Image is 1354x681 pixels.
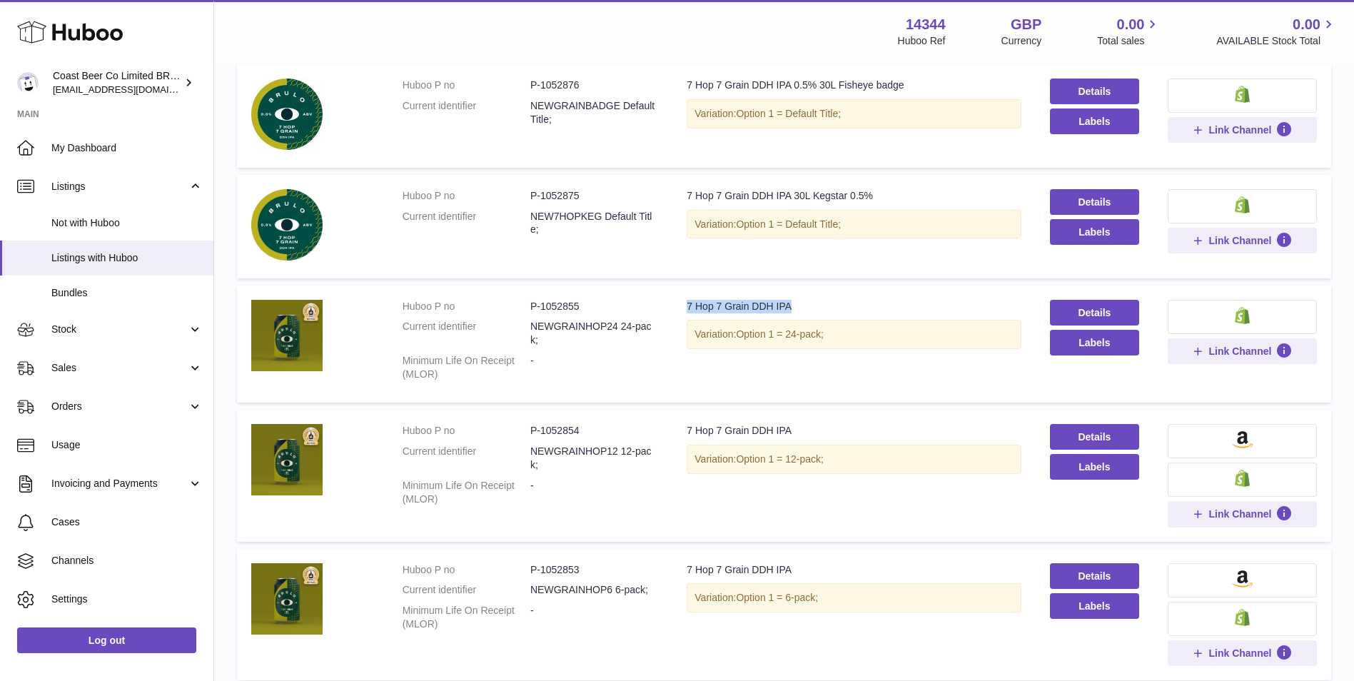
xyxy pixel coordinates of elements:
span: My Dashboard [51,141,203,155]
span: Settings [51,592,203,606]
span: Sales [51,361,188,375]
span: Usage [51,438,203,452]
span: Listings [51,180,188,193]
dd: P-1052853 [530,563,658,577]
dd: P-1052855 [530,300,658,313]
span: Link Channel [1208,345,1271,358]
button: Labels [1050,330,1139,355]
img: shopify-small.png [1235,609,1250,626]
img: shopify-small.png [1235,196,1250,213]
dd: - [530,479,658,506]
dd: P-1052876 [530,79,658,92]
span: Option 1 = 6-pack; [736,592,818,603]
span: Link Channel [1208,123,1271,136]
dt: Current identifier [403,210,530,237]
img: 7 Hop 7 Grain DDH IPA [251,563,323,635]
div: 7 Hop 7 Grain DDH IPA 0.5% 30L Fisheye badge [687,79,1021,92]
a: Details [1050,79,1139,104]
span: Stock [51,323,188,336]
span: Invoicing and Payments [51,477,188,490]
dd: NEW7HOPKEG Default Title; [530,210,658,237]
div: Variation: [687,583,1021,612]
dd: NEWGRAINHOP6 6-pack; [530,583,658,597]
div: Variation: [687,99,1021,128]
dt: Minimum Life On Receipt (MLOR) [403,354,530,381]
img: 7 Hop 7 Grain DDH IPA 0.5% 30L Fisheye badge [251,79,323,150]
span: Option 1 = 24-pack; [736,328,824,340]
dt: Current identifier [403,99,530,126]
div: Variation: [687,210,1021,239]
a: Details [1050,424,1139,450]
img: amazon-small.png [1232,570,1253,587]
span: Listings with Huboo [51,251,203,265]
dt: Minimum Life On Receipt (MLOR) [403,604,530,631]
img: internalAdmin-14344@internal.huboo.com [17,72,39,94]
dd: P-1052875 [530,189,658,203]
dd: NEWGRAINHOP24 24-pack; [530,320,658,347]
dd: - [530,604,658,631]
dt: Huboo P no [403,563,530,577]
dt: Current identifier [403,583,530,597]
button: Labels [1050,454,1139,480]
button: Labels [1050,593,1139,619]
span: Option 1 = Default Title; [736,108,841,119]
span: Option 1 = 12-pack; [736,453,824,465]
img: amazon-small.png [1232,431,1253,448]
dd: NEWGRAINHOP12 12-pack; [530,445,658,472]
img: 7 Hop 7 Grain DDH IPA 30L Kegstar 0.5% [251,189,323,261]
button: Link Channel [1168,640,1317,666]
dt: Minimum Life On Receipt (MLOR) [403,479,530,506]
div: Currency [1001,34,1042,48]
span: [EMAIL_ADDRESS][DOMAIN_NAME] [53,84,210,95]
a: Details [1050,300,1139,326]
img: shopify-small.png [1235,86,1250,103]
span: Orders [51,400,188,413]
button: Labels [1050,219,1139,245]
a: 0.00 AVAILABLE Stock Total [1216,15,1337,48]
span: Link Channel [1208,234,1271,247]
strong: GBP [1011,15,1041,34]
img: shopify-small.png [1235,307,1250,324]
div: 7 Hop 7 Grain DDH IPA [687,563,1021,577]
button: Link Channel [1168,501,1317,527]
span: Bundles [51,286,203,300]
dt: Huboo P no [403,424,530,438]
span: Total sales [1097,34,1161,48]
dd: - [530,354,658,381]
span: Not with Huboo [51,216,203,230]
span: Option 1 = Default Title; [736,218,841,230]
a: Log out [17,627,196,653]
button: Link Channel [1168,228,1317,253]
div: 7 Hop 7 Grain DDH IPA [687,424,1021,438]
dt: Huboo P no [403,79,530,92]
button: Link Channel [1168,117,1317,143]
div: 7 Hop 7 Grain DDH IPA [687,300,1021,313]
div: Variation: [687,445,1021,474]
a: 0.00 Total sales [1097,15,1161,48]
button: Labels [1050,109,1139,134]
div: Huboo Ref [898,34,946,48]
dd: P-1052854 [530,424,658,438]
dt: Huboo P no [403,300,530,313]
a: Details [1050,189,1139,215]
span: Channels [51,554,203,567]
button: Link Channel [1168,338,1317,364]
img: shopify-small.png [1235,470,1250,487]
img: 7 Hop 7 Grain DDH IPA [251,424,323,495]
a: Details [1050,563,1139,589]
dt: Current identifier [403,320,530,347]
span: 0.00 [1117,15,1145,34]
span: AVAILABLE Stock Total [1216,34,1337,48]
span: Link Channel [1208,647,1271,660]
div: Coast Beer Co Limited BRULO [53,69,181,96]
span: 0.00 [1293,15,1320,34]
strong: 14344 [906,15,946,34]
span: Cases [51,515,203,529]
dt: Current identifier [403,445,530,472]
img: 7 Hop 7 Grain DDH IPA [251,300,323,371]
span: Link Channel [1208,508,1271,520]
dt: Huboo P no [403,189,530,203]
div: Variation: [687,320,1021,349]
dd: NEWGRAINBADGE Default Title; [530,99,658,126]
div: 7 Hop 7 Grain DDH IPA 30L Kegstar 0.5% [687,189,1021,203]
